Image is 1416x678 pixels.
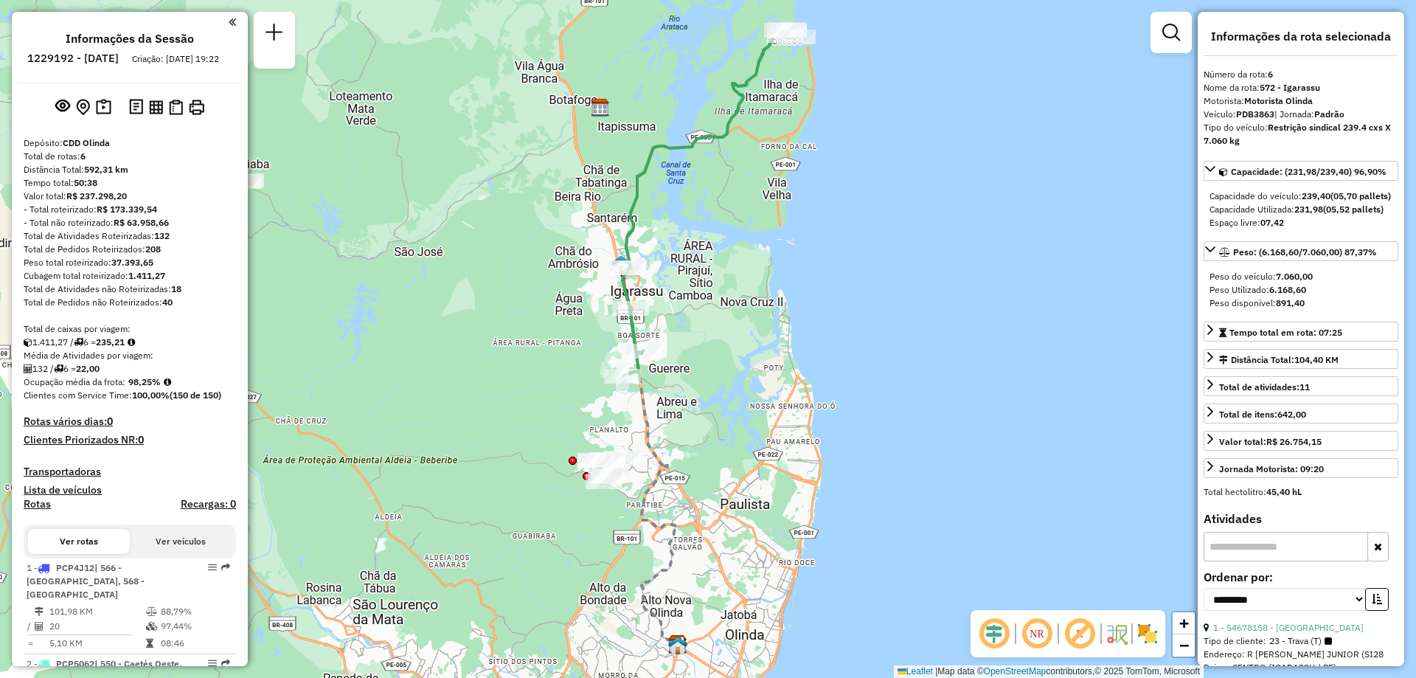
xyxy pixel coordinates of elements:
[1269,634,1332,648] span: 23 - Trava (T)
[1294,354,1339,365] span: 104,40 KM
[1204,322,1398,342] a: Tempo total em rota: 07:25
[24,338,32,347] i: Cubagem total roteirizado
[164,378,171,387] em: Média calculada utilizando a maior ocupação (%Peso ou %Cubagem) de cada rota da sessão. Rotas cro...
[668,634,687,654] img: AS - Olinda
[146,622,157,631] i: % de utilização da cubagem
[145,243,161,255] strong: 208
[1219,435,1322,449] div: Valor total:
[1179,614,1189,632] span: +
[1229,327,1342,338] span: Tempo total em rota: 07:25
[1204,458,1398,478] a: Jornada Motorista: 09:20
[24,322,236,336] div: Total de caixas por viagem:
[1204,121,1398,148] div: Tipo do veículo:
[611,255,631,274] img: PA - Igarassu
[24,498,51,511] a: Rotas
[1274,108,1344,120] span: | Jornada:
[1209,190,1392,203] div: Capacidade do veículo:
[24,415,236,428] h4: Rotas vários dias:
[130,529,232,554] button: Ver veículos
[1233,246,1377,257] span: Peso: (6.168,60/7.060,00) 87,37%
[976,616,1012,651] span: Ocultar deslocamento
[229,13,236,30] a: Clique aqui para minimizar o painel
[1266,436,1322,447] strong: R$ 26.754,15
[63,137,110,148] strong: CDD Olinda
[591,98,610,117] img: CDI Pernambuco
[24,190,236,203] div: Valor total:
[1204,161,1398,181] a: Capacidade: (231,98/239,40) 96,90%
[24,283,236,296] div: Total de Atividades não Roteirizadas:
[1277,409,1306,420] strong: 642,00
[1156,18,1186,47] a: Exibir filtros
[97,204,157,215] strong: R$ 173.339,54
[1173,612,1195,634] a: Zoom in
[586,474,622,489] div: Atividade não roteirizada - CIARA BARBOSA DE AGU
[1204,485,1398,499] div: Total hectolitro:
[128,338,135,347] i: Meta Caixas/viagem: 220,92 Diferença: 14,29
[1204,349,1398,369] a: Distância Total:104,40 KM
[1204,404,1398,423] a: Total de itens:642,00
[935,666,937,677] span: |
[1365,588,1389,611] button: Ordem crescente
[160,636,230,651] td: 08:46
[1219,381,1310,392] span: Total de atividades:
[1136,622,1159,646] img: Exibir/Ocultar setores
[171,283,181,294] strong: 18
[111,257,153,268] strong: 37.393,65
[138,433,144,446] strong: 0
[49,619,145,634] td: 20
[24,203,236,216] div: - Total roteirizado:
[1173,634,1195,657] a: Zoom out
[24,163,236,176] div: Distância Total:
[186,97,207,118] button: Imprimir Rotas
[146,607,157,616] i: % de utilização do peso
[24,466,236,478] h4: Transportadoras
[1244,95,1313,106] strong: Motorista Olinda
[604,451,641,466] div: Atividade não roteirizada - CARLINDO JOSE SILVA
[146,97,166,117] button: Visualizar relatório de Roteirização
[28,529,130,554] button: Ver rotas
[24,216,236,229] div: - Total não roteirizado:
[154,230,170,241] strong: 132
[1276,297,1305,308] strong: 891,40
[49,604,145,619] td: 101,98 KM
[1236,108,1274,120] strong: PDB3863
[1266,486,1302,497] strong: 45,40 hL
[260,18,289,51] a: Nova sessão e pesquisa
[24,269,236,283] div: Cubagem total roteirizado:
[27,619,34,634] td: /
[146,639,153,648] i: Tempo total em rota
[1260,217,1284,228] strong: 07,42
[24,390,132,401] span: Clientes com Service Time:
[221,563,230,572] em: Rota exportada
[76,363,100,374] strong: 22,00
[52,95,73,119] button: Exibir sessão original
[27,562,145,600] span: | 566 - [GEOGRAPHIC_DATA], 568 - [GEOGRAPHIC_DATA]
[984,666,1047,677] a: OpenStreetMap
[588,469,625,484] div: Atividade não roteirizada - EDNALDO EUFRASIO DE
[66,190,127,201] strong: R$ 237.298,20
[1260,82,1320,93] strong: 572 - Igarassu
[1219,463,1324,476] div: Jornada Motorista: 09:20
[668,636,687,655] img: FAD CDD Olinda
[24,336,236,349] div: 1.411,27 / 6 =
[24,176,236,190] div: Tempo total:
[24,434,236,446] h4: Clientes Priorizados NR:
[1019,616,1055,651] span: Ocultar NR
[1276,271,1313,282] strong: 7.060,00
[1204,81,1398,94] div: Nome da rota:
[668,635,687,654] img: CDD Olinda
[24,364,32,373] i: Total de Atividades
[1204,568,1398,586] label: Ordenar por:
[24,376,125,387] span: Ocupação média da frota:
[24,150,236,163] div: Total de rotas:
[1204,512,1398,526] h4: Atividades
[35,622,44,631] i: Total de Atividades
[74,338,83,347] i: Total de rotas
[221,659,230,668] em: Rota exportada
[74,177,97,188] strong: 50:38
[24,256,236,269] div: Peso total roteirizado:
[166,97,186,118] button: Visualizar Romaneio
[114,217,169,228] strong: R$ 63.958,66
[1209,203,1392,216] div: Capacidade Utilizada:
